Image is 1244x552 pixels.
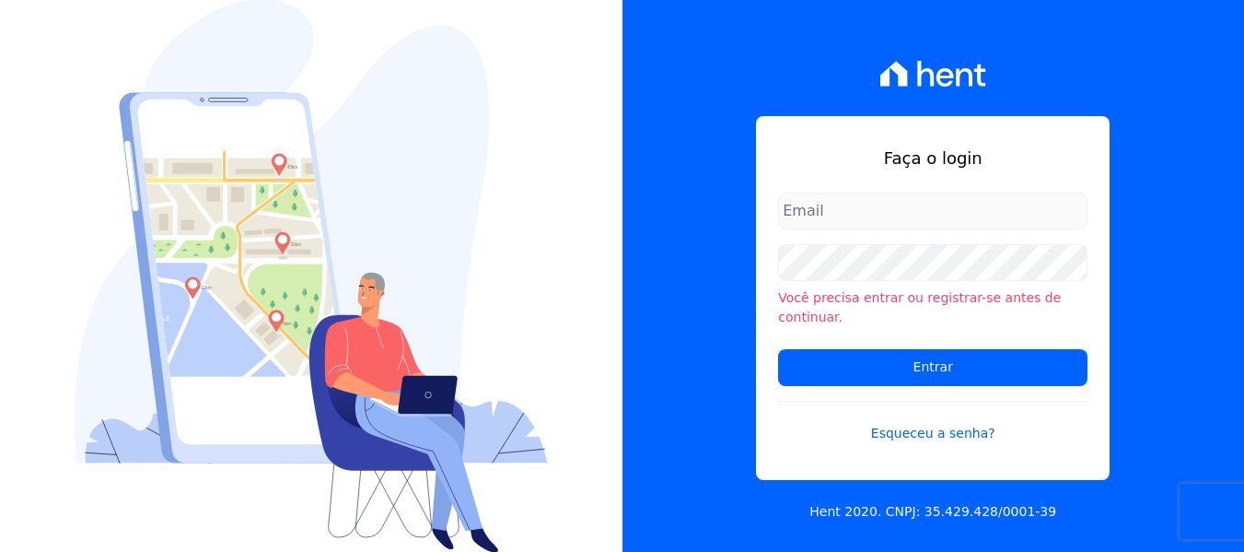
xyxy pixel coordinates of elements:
h1: Faça o login [778,146,1087,170]
p: Hent 2020. CNPJ: 35.429.428/0001-39 [809,502,1056,522]
input: Email [778,193,1087,229]
li: Você precisa entrar ou registrar-se antes de continuar. [778,288,1087,327]
a: Esqueceu a senha? [778,401,1087,443]
input: Entrar [778,349,1087,386]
